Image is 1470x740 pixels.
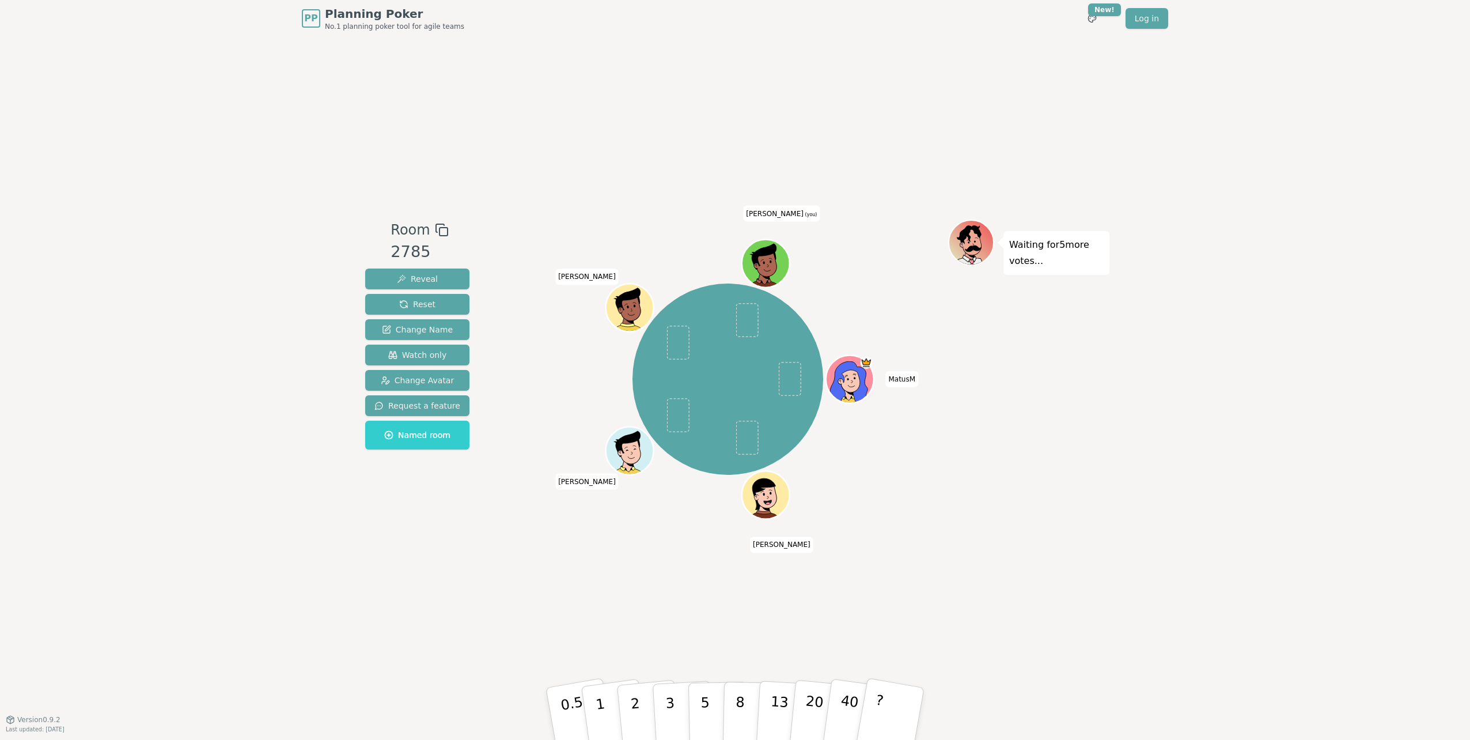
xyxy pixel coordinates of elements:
[399,299,435,310] span: Reset
[1088,3,1121,16] div: New!
[17,715,60,724] span: Version 0.9.2
[1082,8,1102,29] button: New!
[388,349,447,361] span: Watch only
[860,357,872,369] span: MatusM is the host
[743,241,788,286] button: Click to change your avatar
[555,473,619,489] span: Click to change your name
[304,12,317,25] span: PP
[6,715,60,724] button: Version0.9.2
[743,205,820,221] span: Click to change your name
[391,220,430,240] span: Room
[804,212,817,217] span: (you)
[555,269,619,285] span: Click to change your name
[302,6,464,31] a: PPPlanning PokerNo.1 planning poker tool for agile teams
[365,395,469,416] button: Request a feature
[365,319,469,340] button: Change Name
[1009,237,1104,269] p: Waiting for 5 more votes...
[1126,8,1168,29] a: Log in
[365,294,469,315] button: Reset
[365,421,469,450] button: Named room
[384,429,450,441] span: Named room
[382,324,453,335] span: Change Name
[750,537,813,553] span: Click to change your name
[365,269,469,289] button: Reveal
[374,400,460,411] span: Request a feature
[885,371,918,387] span: Click to change your name
[397,273,438,285] span: Reveal
[381,375,454,386] span: Change Avatar
[391,240,448,264] div: 2785
[325,22,464,31] span: No.1 planning poker tool for agile teams
[365,370,469,391] button: Change Avatar
[6,726,65,733] span: Last updated: [DATE]
[365,345,469,365] button: Watch only
[325,6,464,22] span: Planning Poker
